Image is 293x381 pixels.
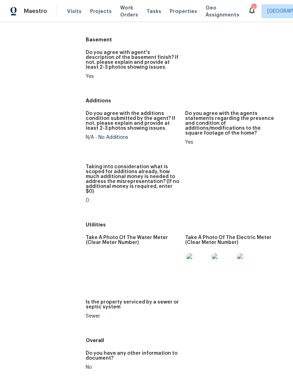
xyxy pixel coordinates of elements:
[86,36,285,43] h5: Basement
[86,221,285,228] h5: Utilities
[86,50,180,70] h5: Do you agree with agent's description of the basement finish? If not, please explain and provide ...
[86,135,180,140] div: N/A - No Additions
[86,111,180,131] h5: Do you agree with the additions condition submitted by the agent? If not, please explain and prov...
[86,235,180,245] h5: Take A Photo Of The Water Meter (Clear Meter Number)
[86,365,180,370] div: No
[185,235,279,245] h5: Take A Photo Of The Electric Meter (Clear Meter Number)
[86,300,180,309] h5: Is the property serviced by a sewer or septic system
[86,351,180,361] h5: Do you have any other information to document?
[86,164,180,194] h5: Taking into consideration what is scoped for additions already, how much additional money is need...
[251,4,256,11] div: 2
[86,198,180,203] div: 0
[170,8,197,15] span: Properties
[86,314,180,319] div: Sewer
[67,8,82,15] span: Visits
[86,74,180,79] div: Yes
[86,337,285,344] h5: Overall
[185,140,279,145] div: Yes
[24,8,47,15] span: Maestro
[86,97,285,104] h5: Additions
[146,9,161,14] span: Tasks
[185,111,279,136] h5: Do you agree with the agents statements regarding the presence and condition of additions/modific...
[120,4,138,18] span: Work Orders
[90,8,112,15] span: Projects
[206,4,239,18] span: Geo Assignments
